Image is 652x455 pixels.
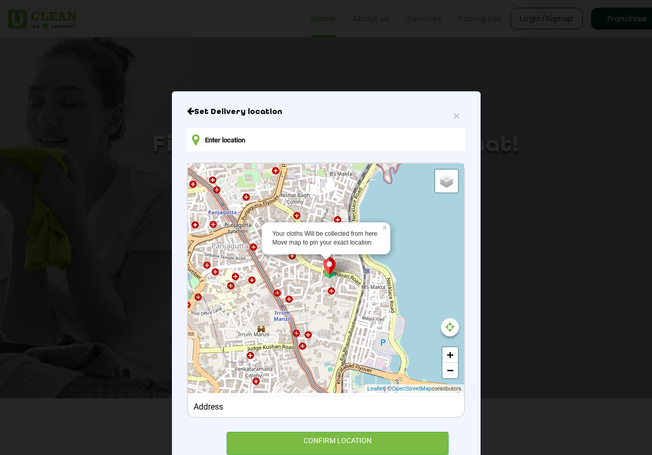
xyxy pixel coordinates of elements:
a: Layers [435,170,458,192]
div: Address [194,402,458,412]
div: CONFIRM LOCATION [227,432,449,455]
button: Close [453,110,459,121]
a: OpenStreetMap [391,384,432,393]
span: × [453,110,459,122]
a: × [381,222,390,230]
div: | © contributors [364,384,464,393]
div: Your cloths Will be collected from here Move map to pin your exact location [272,230,380,247]
input: Enter location [187,128,465,151]
a: Leaflet [367,384,384,393]
h6: Close [187,107,465,117]
a: Zoom out [442,363,458,378]
a: Zoom in [442,347,458,363]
